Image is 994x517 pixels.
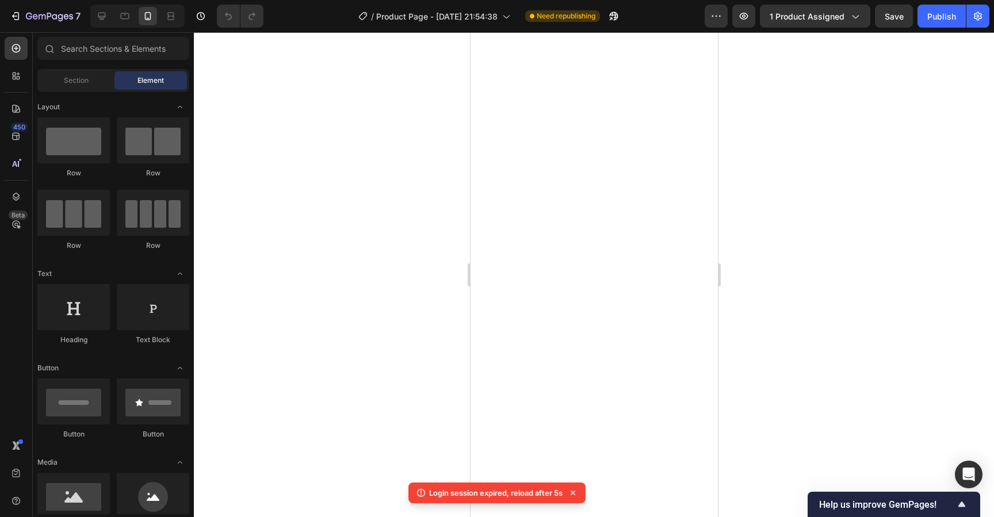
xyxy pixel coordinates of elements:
[371,10,374,22] span: /
[5,5,86,28] button: 7
[37,335,110,345] div: Heading
[117,168,189,178] div: Row
[137,75,164,86] span: Element
[37,102,60,112] span: Layout
[171,453,189,472] span: Toggle open
[537,11,595,21] span: Need republishing
[471,32,718,517] iframe: Design area
[37,269,52,279] span: Text
[376,10,498,22] span: Product Page - [DATE] 21:54:38
[819,497,969,511] button: Show survey - Help us improve GemPages!
[760,5,870,28] button: 1 product assigned
[37,363,59,373] span: Button
[171,98,189,116] span: Toggle open
[37,168,110,178] div: Row
[917,5,966,28] button: Publish
[955,461,982,488] div: Open Intercom Messenger
[770,10,844,22] span: 1 product assigned
[37,429,110,439] div: Button
[9,210,28,220] div: Beta
[117,335,189,345] div: Text Block
[927,10,956,22] div: Publish
[217,5,263,28] div: Undo/Redo
[11,122,28,132] div: 450
[75,9,81,23] p: 7
[37,240,110,251] div: Row
[885,12,904,21] span: Save
[117,429,189,439] div: Button
[171,265,189,283] span: Toggle open
[875,5,913,28] button: Save
[819,499,955,510] span: Help us improve GemPages!
[37,457,58,468] span: Media
[117,240,189,251] div: Row
[37,37,189,60] input: Search Sections & Elements
[171,359,189,377] span: Toggle open
[429,487,563,499] p: Login session expired, reload after 5s
[64,75,89,86] span: Section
